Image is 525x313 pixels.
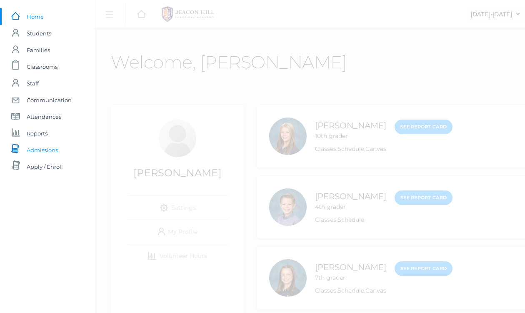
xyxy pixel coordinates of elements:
[27,125,47,142] span: Reports
[27,25,51,42] span: Students
[27,8,44,25] span: Home
[27,142,58,158] span: Admissions
[27,92,72,108] span: Communication
[27,42,50,58] span: Families
[27,158,63,175] span: Apply / Enroll
[27,58,57,75] span: Classrooms
[27,75,39,92] span: Staff
[27,108,61,125] span: Attendances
